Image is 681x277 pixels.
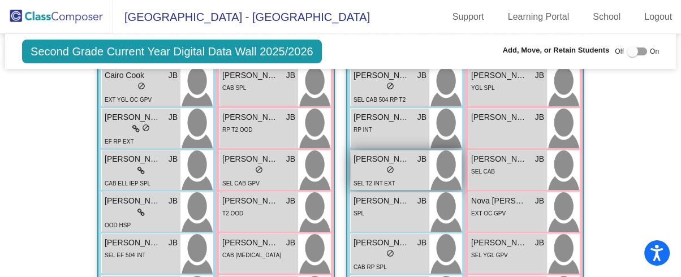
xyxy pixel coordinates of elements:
[222,85,246,91] span: CAB SPL
[222,153,279,165] span: [PERSON_NAME]
[471,210,506,217] span: EXT OC GPV
[286,70,295,81] span: JB
[255,166,262,174] span: do_not_disturb_alt
[105,97,152,103] span: EXT YGL OC GPV
[584,8,630,26] a: School
[417,70,426,81] span: JB
[105,111,161,123] span: [PERSON_NAME]
[417,111,426,123] span: JB
[535,70,544,81] span: JB
[650,46,659,57] span: On
[113,8,370,26] span: [GEOGRAPHIC_DATA] - [GEOGRAPHIC_DATA]
[471,252,508,258] span: SEL YGL GPV
[222,111,279,123] span: [PERSON_NAME]
[169,70,178,81] span: JB
[535,237,544,249] span: JB
[499,8,579,26] a: Learning Portal
[354,97,422,115] span: SEL CAB 504 RP T2 [MEDICAL_DATA] EXT OC
[417,195,426,207] span: JB
[535,111,544,123] span: JB
[222,210,243,217] span: T2 OOD
[222,252,281,258] span: CAB [MEDICAL_DATA]
[222,127,253,133] span: RP T2 OOD
[286,195,295,207] span: JB
[105,222,131,228] span: OOD HSP
[137,82,145,90] span: do_not_disturb_alt
[443,8,493,26] a: Support
[535,195,544,207] span: JB
[354,264,387,270] span: CAB RP SPL
[222,180,260,187] span: SEL CAB GPV
[169,153,178,165] span: JB
[222,195,279,207] span: [PERSON_NAME]
[615,46,624,57] span: Off
[105,195,161,207] span: [PERSON_NAME]
[286,111,295,123] span: JB
[471,111,528,123] span: [PERSON_NAME]
[354,70,410,81] span: [PERSON_NAME]
[354,210,364,217] span: SPL
[105,180,150,187] span: CAB ELL IEP SPL
[222,237,279,249] span: [PERSON_NAME]
[386,249,394,257] span: do_not_disturb_alt
[471,195,528,207] span: Nova [PERSON_NAME]
[286,153,295,165] span: JB
[169,195,178,207] span: JB
[354,180,395,187] span: SEL T2 INT EXT
[635,8,681,26] a: Logout
[354,127,372,133] span: RP INT
[142,124,150,132] span: do_not_disturb_alt
[386,166,394,174] span: do_not_disturb_alt
[105,138,134,145] span: EF RP EXT
[471,237,528,249] span: [PERSON_NAME]
[222,70,279,81] span: [PERSON_NAME] [PERSON_NAME]
[535,153,544,165] span: JB
[105,252,145,258] span: SEL EF 504 INT
[169,237,178,249] span: JB
[471,70,528,81] span: [PERSON_NAME]
[471,85,494,91] span: YGL SPL
[471,153,528,165] span: [PERSON_NAME]
[503,45,610,56] span: Add, Move, or Retain Students
[417,153,426,165] span: JB
[471,168,495,175] span: SEL CAB
[286,237,295,249] span: JB
[354,111,410,123] span: [PERSON_NAME]
[22,40,322,63] span: Second Grade Current Year Digital Data Wall 2025/2026
[417,237,426,249] span: JB
[105,237,161,249] span: [PERSON_NAME]
[386,82,394,90] span: do_not_disturb_alt
[354,237,410,249] span: [PERSON_NAME]
[354,153,410,165] span: [PERSON_NAME]
[169,111,178,123] span: JB
[354,195,410,207] span: [PERSON_NAME]
[105,153,161,165] span: [PERSON_NAME]
[105,70,161,81] span: Cairo Cook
